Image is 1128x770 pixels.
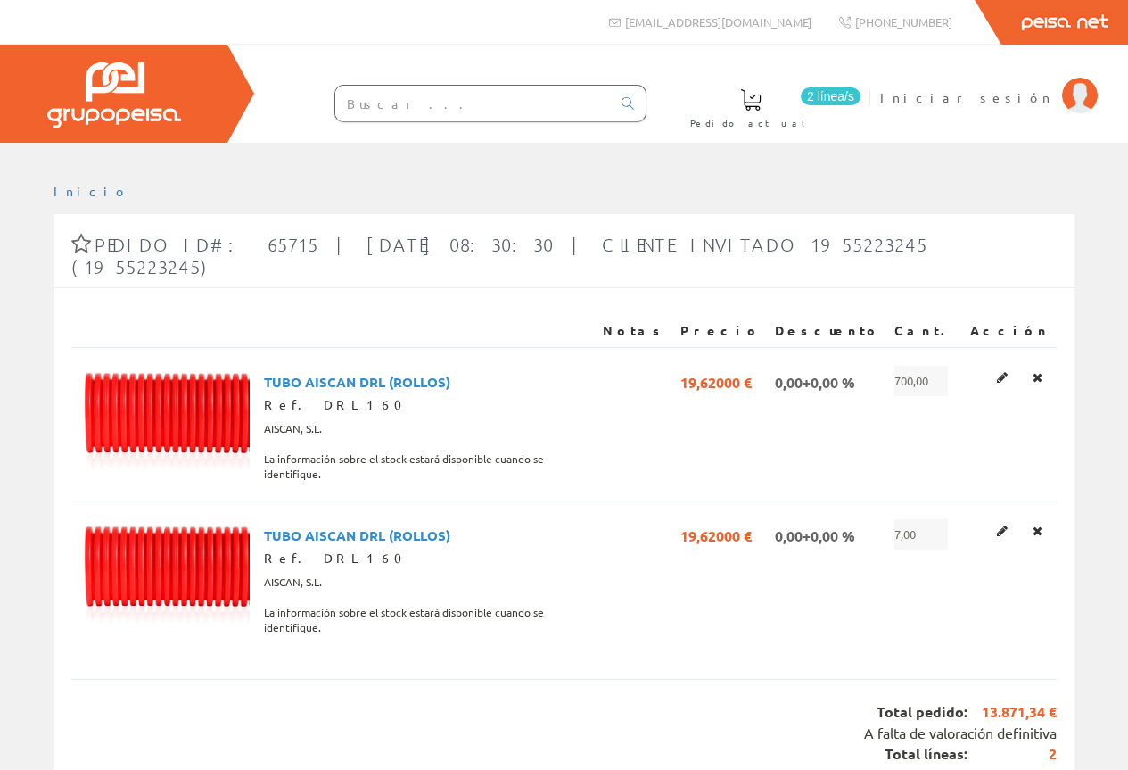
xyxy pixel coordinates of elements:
span: TUBO AISCAN DRL (ROLLOS) [264,366,450,396]
a: Eliminar [1027,519,1048,542]
span: Pedido actual [690,114,811,132]
div: Ref. DRL160 [264,550,589,567]
span: 19,62000 € [680,519,752,550]
a: 2 línea/s Pedido actual [672,74,865,139]
input: Buscar ... [335,86,611,121]
span: 0,00+0,00 % [775,366,855,396]
span: 700,00 [894,366,948,396]
img: Foto artículo TUBO AISCAN DRL (ROLLOS) (192x127.71428571429) [78,519,250,633]
a: Eliminar [1027,366,1048,389]
div: Ref. DRL160 [264,396,589,414]
img: Foto artículo TUBO AISCAN DRL (ROLLOS) (192x127.71428571429) [78,366,250,480]
th: Precio [673,315,768,347]
span: 2 línea/s [801,87,860,105]
span: 19,62000 € [680,366,752,396]
span: La información sobre el stock estará disponible cuando se identifique. [264,598,589,628]
a: Iniciar sesión [880,74,1098,91]
span: TUBO AISCAN DRL (ROLLOS) [264,519,450,550]
th: Cant. [887,315,963,347]
span: 7,00 [894,519,948,550]
th: Acción [963,315,1057,347]
span: 0,00+0,00 % [775,519,855,550]
span: AISCAN, S.L. [264,567,322,598]
th: Descuento [768,315,887,347]
a: Inicio [54,183,129,199]
span: [PHONE_NUMBER] [855,14,952,29]
span: [EMAIL_ADDRESS][DOMAIN_NAME] [625,14,811,29]
span: Pedido ID#: 65715 | [DATE] 08:30:30 | Cliente Invitado 1955223245 (1955223245) [71,234,927,277]
span: A falta de valoración definitiva [864,724,1057,741]
span: 2 [967,744,1057,765]
span: AISCAN, S.L. [264,414,322,444]
span: 13.871,34 € [967,702,1057,723]
a: Editar [992,366,1013,389]
span: Iniciar sesión [880,88,1053,106]
th: Notas [596,315,673,347]
a: Editar [992,519,1013,542]
img: Grupo Peisa [47,62,181,128]
span: La información sobre el stock estará disponible cuando se identifique. [264,444,589,475]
